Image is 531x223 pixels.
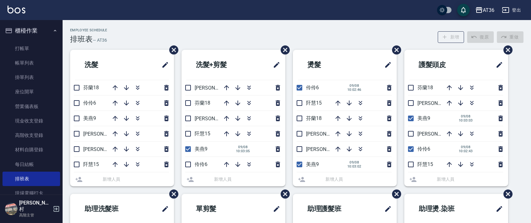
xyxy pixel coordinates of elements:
[186,198,248,220] h2: 單剪髮
[3,143,60,157] a: 材料自購登錄
[409,198,478,220] h2: 助理燙.染班
[298,54,355,76] h2: 燙髮
[3,23,60,39] button: 櫃檯作業
[492,57,503,72] span: 修改班表的標題
[195,85,238,91] span: [PERSON_NAME]11
[499,185,513,203] span: 刪除班表
[459,114,473,118] span: 09/08
[195,116,238,122] span: [PERSON_NAME]16
[8,6,25,13] img: Logo
[380,201,392,216] span: 修改班表的標題
[492,201,503,216] span: 修改班表的標題
[306,161,319,167] span: 美燕9
[269,57,280,72] span: 修改班表的標題
[19,200,51,212] h5: [PERSON_NAME]村
[186,54,253,76] h2: 洗髮+剪髮
[195,131,210,137] span: 阡慧15
[236,145,250,149] span: 09/08
[457,4,470,16] button: save
[499,4,523,16] button: 登出
[459,149,473,153] span: 10:02:43
[380,57,392,72] span: 修改班表的標題
[70,28,107,32] h2: Employee Schedule
[165,41,179,59] span: 刪除班表
[306,100,322,106] span: 阡慧15
[93,37,107,44] h6: — AT36
[417,161,433,167] span: 阡慧15
[83,161,99,167] span: 阡慧15
[70,35,93,44] h3: 排班表
[347,160,361,164] span: 09/08
[417,85,433,91] span: 芬蘭18
[298,198,365,220] h2: 助理護髮班
[306,131,349,137] span: [PERSON_NAME]11
[473,4,497,17] button: AT36
[3,85,60,99] a: 座位開單
[83,115,96,121] span: 美燕9
[236,149,250,153] span: 10:03:05
[75,54,133,76] h2: 洗髮
[417,146,430,152] span: 伶伶6
[3,186,60,200] a: 現場電腦打卡
[165,185,179,203] span: 刪除班表
[387,185,402,203] span: 刪除班表
[417,100,461,106] span: [PERSON_NAME]11
[3,172,60,186] a: 排班表
[83,85,99,91] span: 芬蘭18
[3,128,60,143] a: 高階收支登錄
[3,41,60,56] a: 打帳單
[3,56,60,70] a: 帳單列表
[3,70,60,85] a: 掛單列表
[347,164,361,169] span: 10:03:02
[5,203,18,215] img: Person
[158,57,169,72] span: 修改班表的標題
[195,146,207,152] span: 美燕9
[3,99,60,114] a: 營業儀表板
[276,41,291,59] span: 刪除班表
[347,84,361,88] span: 09/08
[83,100,96,106] span: 伶伶6
[306,85,319,91] span: 伶伶6
[417,115,430,121] span: 美燕9
[387,41,402,59] span: 刪除班表
[417,131,461,137] span: [PERSON_NAME]16
[269,201,280,216] span: 修改班表的標題
[195,100,210,106] span: 芬蘭18
[306,146,349,152] span: [PERSON_NAME]16
[83,131,126,137] span: [PERSON_NAME]16
[75,198,143,220] h2: 助理洗髮班
[276,185,291,203] span: 刪除班表
[195,161,207,167] span: 伶伶6
[459,118,473,122] span: 10:03:03
[3,114,60,128] a: 現金收支登錄
[19,212,51,218] p: 高階主管
[499,41,513,59] span: 刪除班表
[83,146,126,152] span: [PERSON_NAME]11
[483,6,494,14] div: AT36
[459,145,473,149] span: 09/08
[3,157,60,172] a: 每日結帳
[409,54,474,76] h2: 護髮頭皮
[347,88,361,92] span: 10:02:46
[306,115,322,121] span: 芬蘭18
[158,201,169,216] span: 修改班表的標題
